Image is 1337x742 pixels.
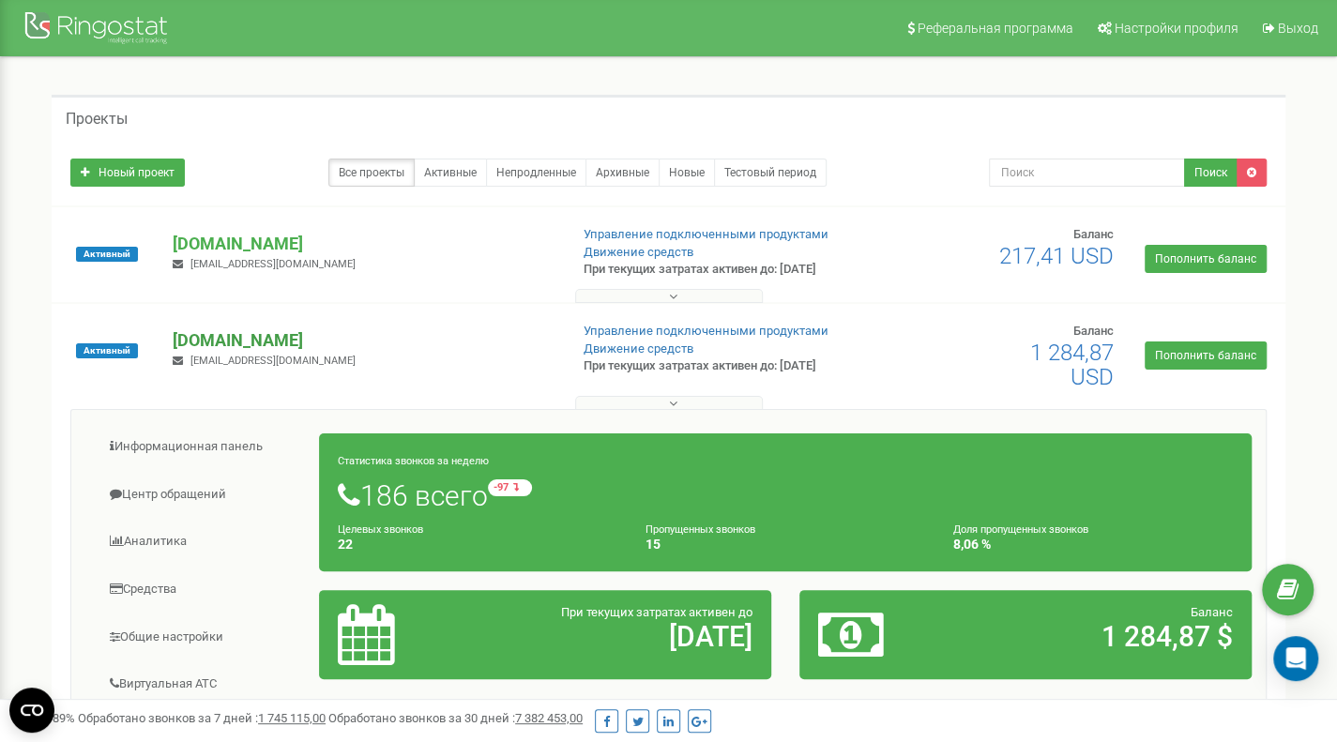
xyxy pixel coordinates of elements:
[173,232,553,256] p: [DOMAIN_NAME]
[1030,340,1114,390] span: 1 284,87 USD
[85,661,320,707] a: Виртуальная АТС
[85,424,320,470] a: Информационная панель
[338,523,423,536] small: Целевых звонков
[1073,227,1114,241] span: Баланс
[9,688,54,733] button: Open CMP widget
[486,159,586,187] a: Непродленные
[953,538,1233,552] h4: 8,06 %
[338,479,1233,511] h1: 186 всего
[714,159,827,187] a: Тестовый период
[190,258,356,270] span: [EMAIL_ADDRESS][DOMAIN_NAME]
[584,324,828,338] a: Управление подключенными продуктами
[999,243,1114,269] span: 217,41 USD
[1278,21,1318,36] span: Выход
[646,538,925,552] h4: 15
[584,227,828,241] a: Управление подключенными продуктами
[561,605,752,619] span: При текущих затратах активен до
[659,159,715,187] a: Новые
[953,523,1088,536] small: Доля пропущенных звонков
[328,711,583,725] span: Обработано звонков за 30 дней :
[488,479,532,496] small: -97
[965,621,1233,652] h2: 1 284,87 $
[584,341,693,356] a: Движение средств
[328,159,415,187] a: Все проекты
[78,711,326,725] span: Обработано звонков за 7 дней :
[584,261,861,279] p: При текущих затратах активен до: [DATE]
[918,21,1073,36] span: Реферальная программа
[585,159,660,187] a: Архивные
[66,111,128,128] h5: Проекты
[338,455,489,467] small: Статистика звонков за неделю
[76,247,138,262] span: Активный
[1145,341,1267,370] a: Пополнить баланс
[85,567,320,613] a: Средства
[1115,21,1238,36] span: Настройки профиля
[338,538,617,552] h4: 22
[190,355,356,367] span: [EMAIL_ADDRESS][DOMAIN_NAME]
[584,357,861,375] p: При текущих затратах активен до: [DATE]
[1184,159,1238,187] button: Поиск
[85,519,320,565] a: Аналитика
[1145,245,1267,273] a: Пополнить баланс
[76,343,138,358] span: Активный
[1073,324,1114,338] span: Баланс
[70,159,185,187] a: Новый проект
[485,621,752,652] h2: [DATE]
[173,328,553,353] p: [DOMAIN_NAME]
[646,523,755,536] small: Пропущенных звонков
[584,245,693,259] a: Движение средств
[1273,636,1318,681] div: Open Intercom Messenger
[414,159,487,187] a: Активные
[1191,605,1233,619] span: Баланс
[85,472,320,518] a: Центр обращений
[258,711,326,725] u: 1 745 115,00
[85,614,320,660] a: Общие настройки
[515,711,583,725] u: 7 382 453,00
[989,159,1185,187] input: Поиск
